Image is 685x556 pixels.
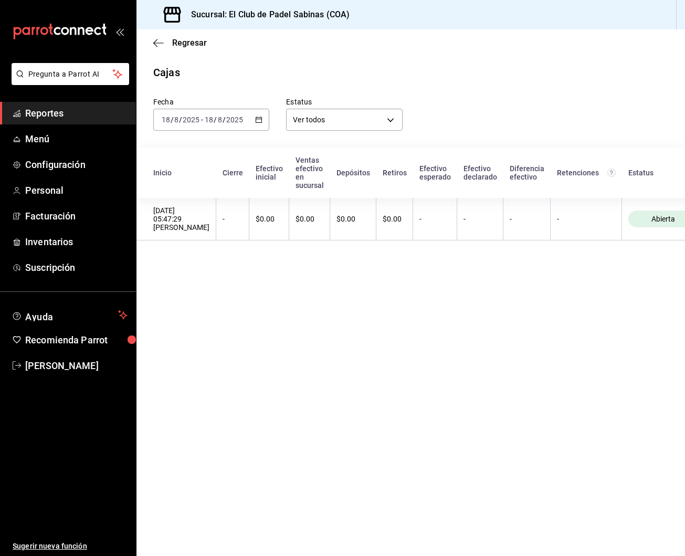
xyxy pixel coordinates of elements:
[510,215,544,223] div: -
[171,116,174,124] span: /
[179,116,182,124] span: /
[419,215,450,223] div: -
[28,69,113,80] span: Pregunta a Parrot AI
[296,215,323,223] div: $0.00
[25,183,128,197] span: Personal
[296,156,324,190] div: Ventas efectivo en sucursal
[153,65,180,80] div: Cajas
[25,333,128,347] span: Recomienda Parrot
[25,235,128,249] span: Inventarios
[25,260,128,275] span: Suscripción
[256,164,283,181] div: Efectivo inicial
[7,76,129,87] a: Pregunta a Parrot AI
[557,169,616,177] div: Retenciones
[153,38,207,48] button: Regresar
[557,215,615,223] div: -
[383,215,406,223] div: $0.00
[153,169,210,177] div: Inicio
[286,109,402,131] div: Ver todos
[463,215,497,223] div: -
[25,359,128,373] span: [PERSON_NAME]
[204,116,214,124] input: --
[25,209,128,223] span: Facturación
[226,116,244,124] input: ----
[647,215,679,223] span: Abierta
[183,8,350,21] h3: Sucursal: El Club de Padel Sabinas (COA)
[463,164,497,181] div: Efectivo declarado
[214,116,217,124] span: /
[13,541,128,552] span: Sugerir nueva función
[25,106,128,120] span: Reportes
[201,116,203,124] span: -
[223,116,226,124] span: /
[336,169,370,177] div: Depósitos
[153,98,269,106] label: Fecha
[217,116,223,124] input: --
[174,116,179,124] input: --
[223,215,243,223] div: -
[115,27,124,36] button: open_drawer_menu
[607,169,616,177] svg: Total de retenciones de propinas registradas
[153,206,209,232] div: [DATE] 05:47:29 [PERSON_NAME]
[25,158,128,172] span: Configuración
[25,132,128,146] span: Menú
[256,215,282,223] div: $0.00
[510,164,544,181] div: Diferencia efectivo
[286,98,402,106] label: Estatus
[336,215,370,223] div: $0.00
[12,63,129,85] button: Pregunta a Parrot AI
[172,38,207,48] span: Regresar
[419,164,451,181] div: Efectivo esperado
[25,309,114,321] span: Ayuda
[223,169,243,177] div: Cierre
[161,116,171,124] input: --
[383,169,407,177] div: Retiros
[182,116,200,124] input: ----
